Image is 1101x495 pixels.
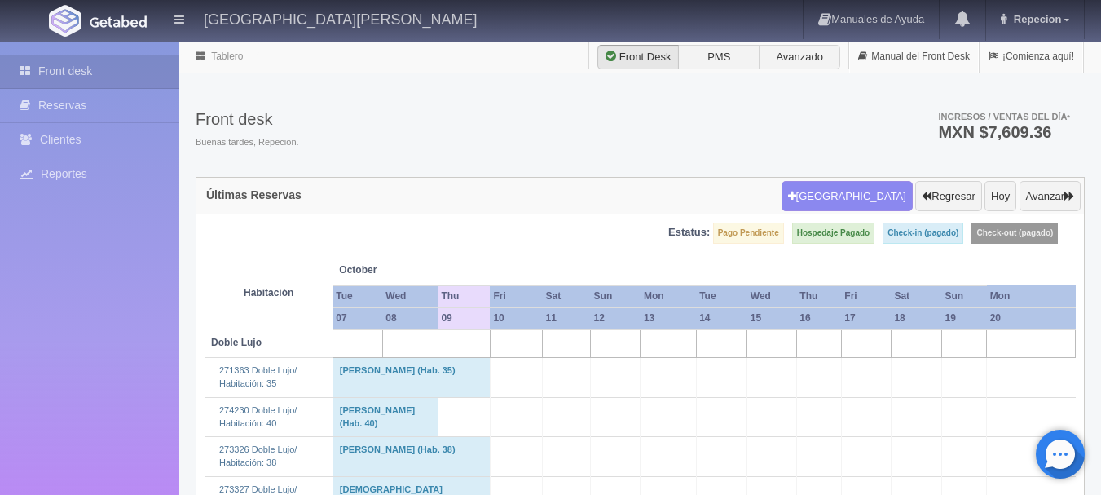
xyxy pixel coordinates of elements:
[891,307,941,329] th: 18
[941,285,986,307] th: Sun
[244,287,293,298] strong: Habitación
[984,181,1016,212] button: Hoy
[591,307,641,329] th: 12
[841,307,891,329] th: 17
[219,444,297,467] a: 273326 Doble Lujo/Habitación: 38
[941,307,986,329] th: 19
[782,181,913,212] button: [GEOGRAPHIC_DATA]
[747,285,797,307] th: Wed
[938,112,1070,122] span: Ingresos / Ventas del día
[382,307,438,329] th: 08
[206,189,302,201] h4: Últimas Reservas
[883,223,963,244] label: Check-in (pagado)
[796,307,841,329] th: 16
[211,51,243,62] a: Tablero
[543,285,591,307] th: Sat
[196,136,299,149] span: Buenas tardes, Repecion.
[90,15,147,28] img: Getabed
[438,307,490,329] th: 09
[696,307,747,329] th: 14
[987,307,1076,329] th: 20
[490,285,542,307] th: Fri
[1020,181,1081,212] button: Avanzar
[333,358,490,397] td: [PERSON_NAME] (Hab. 35)
[849,41,979,73] a: Manual del Front Desk
[597,45,679,69] label: Front Desk
[196,110,299,128] h3: Front desk
[747,307,797,329] th: 15
[333,307,382,329] th: 07
[490,307,542,329] th: 10
[891,285,941,307] th: Sat
[333,437,490,476] td: [PERSON_NAME] (Hab. 38)
[591,285,641,307] th: Sun
[696,285,747,307] th: Tue
[49,5,81,37] img: Getabed
[938,124,1070,140] h3: MXN $7,609.36
[796,285,841,307] th: Thu
[915,181,981,212] button: Regresar
[641,307,696,329] th: 13
[333,285,382,307] th: Tue
[438,285,490,307] th: Thu
[841,285,891,307] th: Fri
[1010,13,1062,25] span: Repecion
[971,223,1058,244] label: Check-out (pagado)
[713,223,784,244] label: Pago Pendiente
[987,285,1076,307] th: Mon
[204,8,477,29] h4: [GEOGRAPHIC_DATA][PERSON_NAME]
[678,45,760,69] label: PMS
[219,365,297,388] a: 271363 Doble Lujo/Habitación: 35
[641,285,696,307] th: Mon
[339,263,431,277] span: October
[382,285,438,307] th: Wed
[759,45,840,69] label: Avanzado
[543,307,591,329] th: 11
[668,225,710,241] label: Estatus:
[980,41,1083,73] a: ¡Comienza aquí!
[792,223,874,244] label: Hospedaje Pagado
[333,397,438,436] td: [PERSON_NAME] (Hab. 40)
[219,405,297,428] a: 274230 Doble Lujo/Habitación: 40
[211,337,262,348] b: Doble Lujo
